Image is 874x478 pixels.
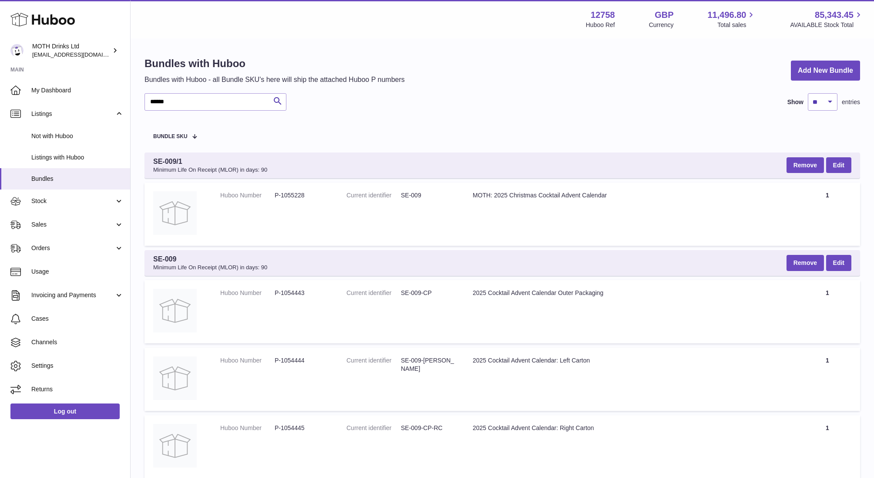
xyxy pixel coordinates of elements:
span: Sales [31,220,114,229]
span: Listings with Huboo [31,153,124,162]
div: 2025 Cocktail Advent Calendar: Right Carton [473,424,786,432]
dt: Current identifier [346,356,401,373]
span: Settings [31,362,124,370]
span: 85,343.45 [815,9,854,21]
button: Remove [787,157,824,173]
dd: SE-009-CP-RC [401,424,455,432]
img: orders@mothdrinks.com [10,44,24,57]
span: 11,496.80 [707,9,746,21]
dd: P-1054443 [275,289,329,297]
span: Total sales [717,21,756,29]
dd: SE-009-CP [401,289,455,297]
a: 11,496.80 Total sales [707,9,756,29]
span: entries [842,98,860,106]
span: Invoicing and Payments [31,291,114,299]
td: 1 [795,183,860,246]
dt: Huboo Number [220,356,275,365]
img: 2025 Cocktail Advent Calendar: Left Carton [153,356,197,400]
span: My Dashboard [31,86,124,95]
div: 2025 Cocktail Advent Calendar: Left Carton [473,356,786,365]
div: Currency [649,21,674,29]
td: 1 [795,348,860,411]
td: 1 [795,280,860,343]
span: SE-009 [153,254,267,271]
span: Listings [31,110,114,118]
span: Channels [31,338,124,346]
dd: SE-009-[PERSON_NAME] [401,356,455,373]
span: Bundle SKU [153,134,188,139]
a: Add New Bundle [791,61,860,81]
span: Usage [31,268,124,276]
span: Minimum Life On Receipt (MLOR) in days: 90 [153,166,267,174]
dt: Current identifier [346,191,401,200]
dd: SE-009 [401,191,455,200]
dt: Current identifier [346,289,401,297]
dt: Current identifier [346,424,401,432]
dd: P-1054444 [275,356,329,365]
span: Returns [31,385,124,393]
img: MOTH: 2025 Christmas Cocktail Advent Calendar [153,191,197,235]
span: Not with Huboo [31,132,124,140]
h1: Bundles with Huboo [145,57,405,71]
div: MOTH: 2025 Christmas Cocktail Advent Calendar [473,191,786,200]
span: Stock [31,197,114,205]
span: Orders [31,244,114,252]
button: Remove [787,255,824,271]
a: 85,343.45 AVAILABLE Stock Total [790,9,864,29]
label: Show [787,98,803,106]
dt: Huboo Number [220,424,275,432]
span: Cases [31,315,124,323]
span: SE-009/1 [153,157,267,174]
img: 2025 Cocktail Advent Calendar: Right Carton [153,424,197,468]
dt: Huboo Number [220,191,275,200]
div: Huboo Ref [586,21,615,29]
div: MOTH Drinks Ltd [32,42,111,59]
strong: GBP [655,9,673,21]
span: Minimum Life On Receipt (MLOR) in days: 90 [153,264,267,271]
span: AVAILABLE Stock Total [790,21,864,29]
img: 2025 Cocktail Advent Calendar Outer Packaging [153,289,197,332]
a: Edit [826,255,851,271]
p: Bundles with Huboo - all Bundle SKU's here will ship the attached Huboo P numbers [145,75,405,85]
span: [EMAIL_ADDRESS][DOMAIN_NAME] [32,51,128,58]
span: Bundles [31,175,124,183]
dd: P-1054445 [275,424,329,432]
dd: P-1055228 [275,191,329,200]
div: 2025 Cocktail Advent Calendar Outer Packaging [473,289,786,297]
a: Edit [826,157,851,173]
dt: Huboo Number [220,289,275,297]
a: Log out [10,403,120,419]
strong: 12758 [591,9,615,21]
